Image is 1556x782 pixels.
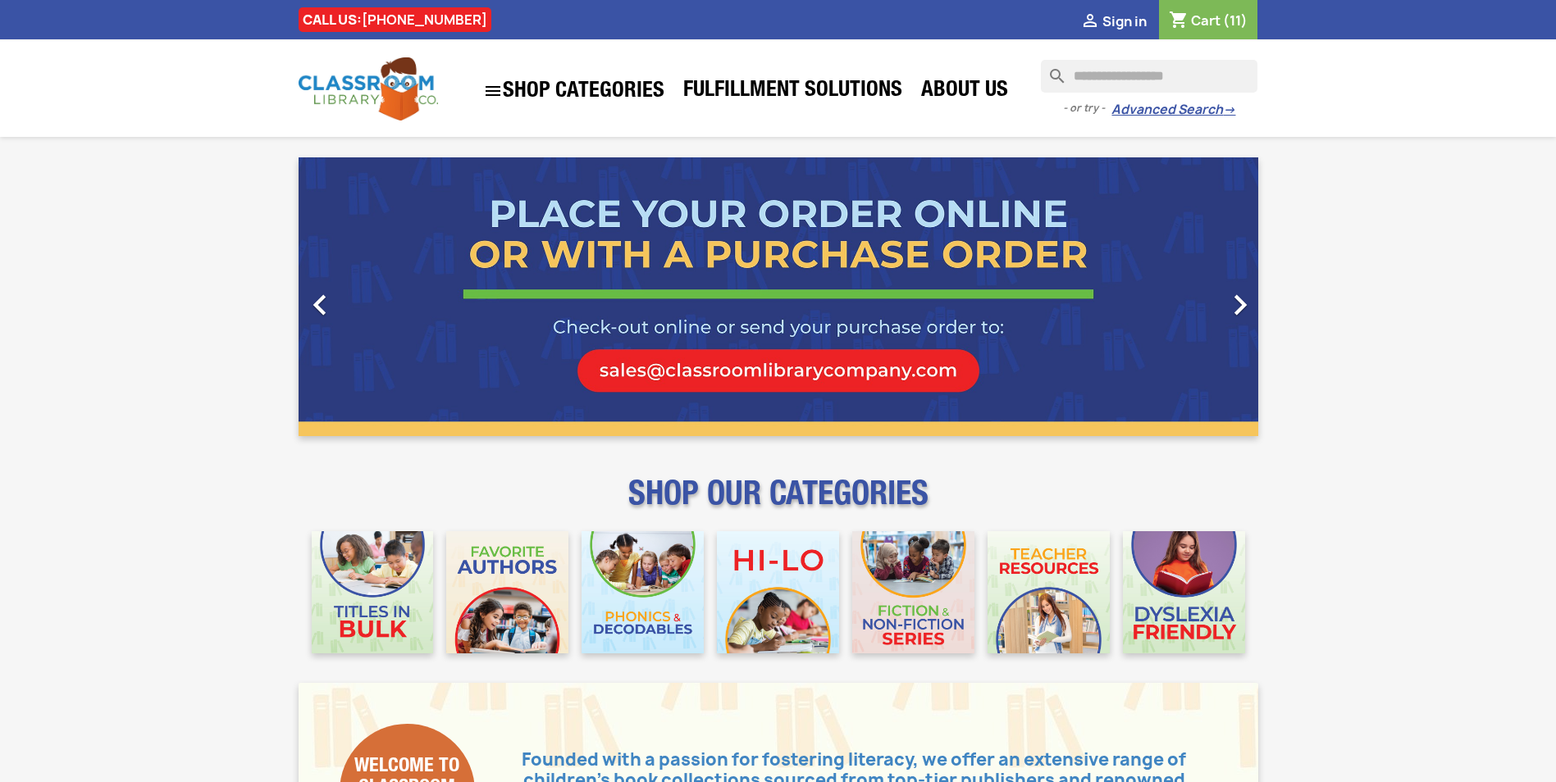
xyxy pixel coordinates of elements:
[299,7,491,32] div: CALL US:
[483,81,503,101] i: 
[913,75,1016,108] a: About Us
[1041,60,1257,93] input: Search
[446,531,568,653] img: CLC_Favorite_Authors_Mobile.jpg
[1220,284,1261,325] i: 
[852,531,974,653] img: CLC_Fiction_Nonfiction_Mobile.jpg
[1169,11,1248,30] a: Shopping cart link containing 11 product(s)
[1063,100,1111,116] span: - or try -
[1223,11,1248,30] span: (11)
[362,11,487,29] a: [PHONE_NUMBER]
[1191,11,1221,30] span: Cart
[475,73,673,109] a: SHOP CATEGORIES
[1223,102,1235,118] span: →
[1111,102,1235,118] a: Advanced Search→
[582,531,704,653] img: CLC_Phonics_And_Decodables_Mobile.jpg
[1080,12,1100,32] i: 
[1041,60,1061,80] i: search
[717,531,839,653] img: CLC_HiLo_Mobile.jpg
[1080,12,1147,30] a:  Sign in
[1169,11,1189,31] i: shopping_cart
[299,157,443,436] a: Previous
[299,284,340,325] i: 
[299,489,1258,518] p: SHOP OUR CATEGORIES
[299,157,1258,436] ul: Carousel container
[1102,12,1147,30] span: Sign in
[675,75,910,108] a: Fulfillment Solutions
[299,57,438,120] img: Classroom Library Company
[988,531,1110,653] img: CLC_Teacher_Resources_Mobile.jpg
[312,531,434,653] img: CLC_Bulk_Mobile.jpg
[1114,157,1258,436] a: Next
[1123,531,1245,653] img: CLC_Dyslexia_Mobile.jpg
